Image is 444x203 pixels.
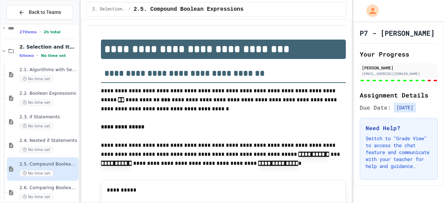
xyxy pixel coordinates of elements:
span: 2.2. Boolean Expressions [19,91,77,96]
h3: Need Help? [366,124,432,132]
span: / [128,7,131,12]
span: 2h total [44,30,61,34]
div: [PERSON_NAME] [362,65,436,71]
span: • [40,29,41,35]
span: 2.3. if Statements [19,114,77,120]
button: Back to Teams [6,5,73,20]
span: 2.1. Algorithms with Selection and Repetition [19,67,77,73]
span: 2.5. Compound Boolean Expressions [134,5,244,14]
h2: Assignment Details [360,90,438,100]
span: Due Date: [360,103,391,112]
span: 2.5. Compound Boolean Expressions [19,161,77,167]
span: Back to Teams [29,9,61,16]
h2: Your Progress [360,49,438,59]
p: Switch to "Grade View" to access the chat feature and communicate with your teacher for help and ... [366,135,432,170]
span: 2.6. Comparing Boolean Expressions ([PERSON_NAME] Laws) [19,185,77,191]
h1: P7 - [PERSON_NAME] [360,28,435,38]
span: No time set [19,170,53,177]
span: No time set [19,146,53,153]
span: [DATE] [394,103,416,112]
span: No time set [19,194,53,200]
span: 6 items [19,53,34,58]
div: My Account [359,3,381,19]
span: • [37,53,38,58]
div: [EMAIL_ADDRESS][DOMAIN_NAME] [362,71,436,76]
span: 2. Selection and Iteration [92,7,126,12]
span: 27 items [19,30,37,34]
span: No time set [19,123,53,129]
span: No time set [41,53,66,58]
span: 2. Selection and Iteration [19,44,77,50]
span: 2.4. Nested if Statements [19,138,77,144]
span: No time set [19,99,53,106]
span: No time set [19,76,53,82]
